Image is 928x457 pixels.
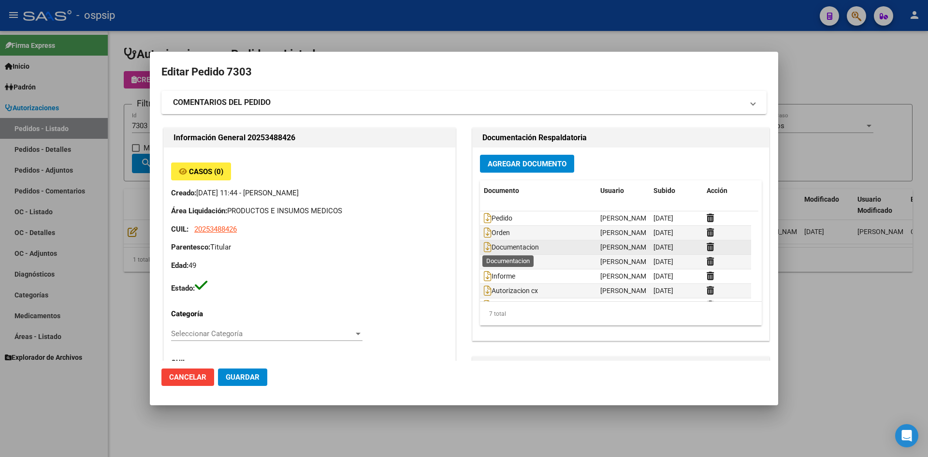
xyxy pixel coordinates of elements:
span: Guardar [226,373,260,382]
span: [PERSON_NAME] [600,272,652,280]
datatable-header-cell: Usuario [596,180,650,201]
datatable-header-cell: Acción [703,180,751,201]
div: Open Intercom Messenger [895,424,918,447]
span: Documento [484,187,519,194]
p: 49 [171,260,448,271]
strong: Estado: [171,284,195,293]
span: Cancelar [169,373,206,382]
button: Cancelar [161,369,214,386]
p: PRODUCTOS E INSUMOS MEDICOS [171,206,448,217]
button: Guardar [218,369,267,386]
mat-expansion-panel-header: COMENTARIOS DEL PEDIDO [161,91,767,114]
datatable-header-cell: Subido [650,180,703,201]
span: Seleccionar Categoría [171,329,354,338]
span: [PERSON_NAME] [600,243,652,251]
span: [DATE] [653,258,673,265]
span: Agregar Documento [488,160,566,168]
p: Categoría [171,309,254,320]
strong: Creado: [171,189,196,197]
datatable-header-cell: Documento [480,180,596,201]
h2: Editar Pedido 7303 [161,63,767,81]
button: Casos (0) [171,162,231,180]
strong: CUIL: [171,225,188,234]
h2: Documentación Respaldatoria [482,132,759,144]
span: [PERSON_NAME] [600,214,652,222]
span: [DATE] [653,214,673,222]
span: [DATE] [653,243,673,251]
span: Hc [484,258,500,265]
span: 20253488426 [194,225,237,234]
button: Agregar Documento [480,155,574,173]
span: Informe [484,272,515,280]
strong: Edad: [171,261,188,270]
span: Casos (0) [189,167,223,176]
p: [DATE] 11:44 - [PERSON_NAME] [171,188,448,199]
span: Pedido [484,214,512,222]
span: [DATE] [653,229,673,236]
span: [DATE] [653,272,673,280]
p: Titular [171,242,448,253]
span: Documentacion [484,243,539,251]
span: Autorizacion cx [484,287,538,295]
strong: Parentesco: [171,243,210,251]
span: [PERSON_NAME] [600,287,652,295]
span: Acción [707,187,727,194]
span: Orden [484,229,510,236]
p: CUIL [171,357,254,369]
span: [DATE] [653,287,673,295]
span: Usuario [600,187,624,194]
span: Subido [653,187,675,194]
strong: COMENTARIOS DEL PEDIDO [173,97,271,108]
strong: Área Liquidación: [171,206,227,215]
div: 7 total [480,302,762,326]
span: [PERSON_NAME] [600,229,652,236]
span: [PERSON_NAME] [600,258,652,265]
h2: Información General 20253488426 [174,132,446,144]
